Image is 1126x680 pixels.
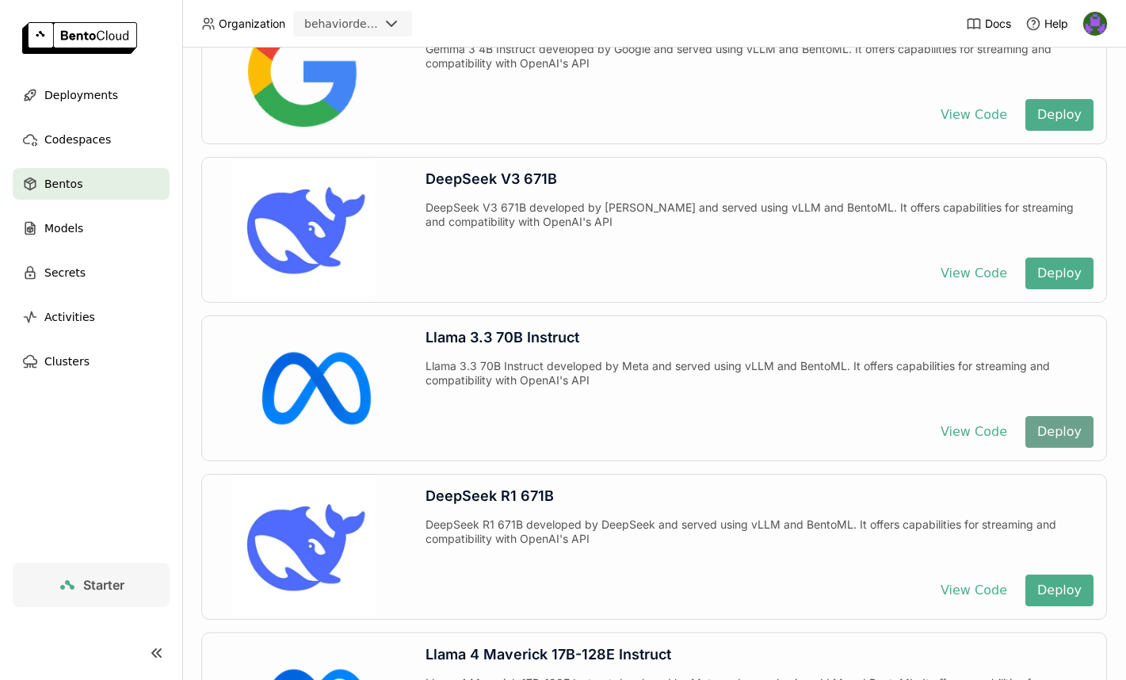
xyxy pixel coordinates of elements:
div: Llama 3.3 70B Instruct [426,329,1094,346]
div: DeepSeek V3 671B developed by [PERSON_NAME] and served using vLLM and BentoML. It offers capabili... [426,201,1094,245]
span: Activities [44,308,95,327]
span: Docs [985,17,1011,31]
div: Llama 3.3 70B Instruct developed by Meta and served using vLLM and BentoML. It offers capabilitie... [426,359,1094,403]
div: Llama 4 Maverick 17B-128E Instruct [426,646,1094,663]
a: Secrets [13,257,170,288]
button: Deploy [1025,416,1094,448]
button: Deploy [1025,258,1094,289]
img: Gautham V [1083,12,1107,36]
span: Models [44,219,83,238]
div: Gemma 3 4B Instruct developed by Google and served using vLLM and BentoML. It offers capabilities... [426,42,1094,86]
button: View Code [929,258,1019,289]
a: Bentos [13,168,170,200]
span: Codespaces [44,130,111,149]
a: Clusters [13,346,170,377]
span: Secrets [44,263,86,282]
span: Clusters [44,352,90,371]
span: Bentos [44,174,82,193]
a: Models [13,212,170,244]
img: DeepSeek R1 671B [231,475,376,619]
a: Docs [966,16,1011,32]
span: Starter [83,577,124,593]
img: Llama 3.3 70B Instruct [231,316,376,460]
button: View Code [929,416,1019,448]
img: DeepSeek V3 671B [231,158,376,302]
a: Deployments [13,79,170,111]
button: Deploy [1025,99,1094,131]
div: DeepSeek R1 671B developed by DeepSeek and served using vLLM and BentoML. It offers capabilities ... [426,518,1094,562]
img: logo [22,22,137,54]
button: View Code [929,575,1019,606]
a: Codespaces [13,124,170,155]
a: Starter [13,563,170,607]
div: Help [1025,16,1068,32]
span: Organization [219,17,285,31]
button: Deploy [1025,575,1094,606]
span: Help [1044,17,1068,31]
a: Activities [13,301,170,333]
input: Selected behaviordelta. [380,17,382,32]
div: DeepSeek V3 671B [426,170,1094,188]
button: View Code [929,99,1019,131]
span: Deployments [44,86,118,105]
div: behaviordelta [304,16,379,32]
div: DeepSeek R1 671B [426,487,1094,505]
